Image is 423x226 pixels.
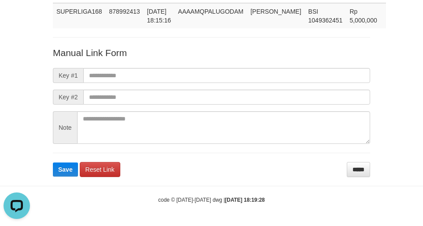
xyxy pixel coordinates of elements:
[225,197,265,203] strong: [DATE] 18:19:28
[106,3,144,28] td: 878992413
[53,162,78,177] button: Save
[80,162,120,177] a: Reset Link
[308,17,343,24] span: Copy 1049362451 to clipboard
[53,46,370,59] p: Manual Link Form
[53,90,83,105] span: Key #2
[85,166,115,173] span: Reset Link
[53,3,106,28] td: SUPERLIGA168
[53,111,77,144] span: Note
[147,8,171,24] span: [DATE] 18:15:16
[4,4,30,30] button: Open LiveChat chat widget
[349,8,377,24] span: Rp 5,000,000
[308,8,319,15] span: BSI
[158,197,265,203] small: code © [DATE]-[DATE] dwg |
[58,166,73,173] span: Save
[250,8,301,15] span: [PERSON_NAME]
[178,8,243,15] span: AAAAMQPALUGODAM
[53,68,83,83] span: Key #1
